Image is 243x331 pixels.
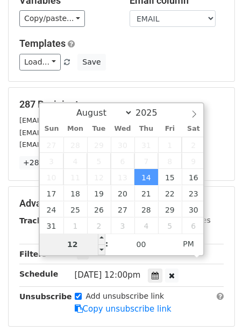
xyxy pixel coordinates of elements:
span: Mon [63,125,87,132]
strong: Schedule [19,270,58,278]
span: August 30, 2025 [182,201,205,217]
span: Tue [87,125,111,132]
span: August 20, 2025 [111,185,134,201]
input: Year [133,108,171,118]
small: [EMAIL_ADDRESS][DOMAIN_NAME] [19,116,139,124]
span: August 25, 2025 [63,201,87,217]
span: September 3, 2025 [111,217,134,234]
h5: Advanced [19,198,224,209]
span: August 24, 2025 [40,201,63,217]
span: September 5, 2025 [158,217,182,234]
span: August 8, 2025 [158,153,182,169]
small: [EMAIL_ADDRESS][DOMAIN_NAME] [19,140,139,149]
a: Copy/paste... [19,10,85,27]
span: July 29, 2025 [87,137,111,153]
span: Wed [111,125,134,132]
span: August 6, 2025 [111,153,134,169]
span: : [105,233,109,255]
a: Templates [19,38,66,49]
a: Copy unsubscribe link [75,304,171,314]
span: Sat [182,125,205,132]
iframe: Chat Widget [189,279,243,331]
span: [DATE] 12:00pm [75,270,141,280]
span: August 18, 2025 [63,185,87,201]
span: August 12, 2025 [87,169,111,185]
input: Minute [109,234,174,255]
span: Click to toggle [174,233,203,255]
small: [EMAIL_ADDRESS][DOMAIN_NAME] [19,129,139,137]
span: August 22, 2025 [158,185,182,201]
span: August 1, 2025 [158,137,182,153]
span: August 3, 2025 [40,153,63,169]
span: July 28, 2025 [63,137,87,153]
span: August 21, 2025 [134,185,158,201]
h5: 287 Recipients [19,98,224,110]
span: August 2, 2025 [182,137,205,153]
a: Load... [19,54,61,71]
span: July 27, 2025 [40,137,63,153]
span: August 11, 2025 [63,169,87,185]
span: Thu [134,125,158,132]
button: Save [77,54,105,71]
span: August 5, 2025 [87,153,111,169]
strong: Unsubscribe [19,292,72,301]
span: September 1, 2025 [63,217,87,234]
strong: Filters [19,250,47,258]
span: August 19, 2025 [87,185,111,201]
a: +284 more [19,156,69,170]
span: September 6, 2025 [182,217,205,234]
span: August 27, 2025 [111,201,134,217]
span: August 4, 2025 [63,153,87,169]
span: August 23, 2025 [182,185,205,201]
span: Fri [158,125,182,132]
span: August 29, 2025 [158,201,182,217]
span: August 26, 2025 [87,201,111,217]
strong: Tracking [19,216,55,225]
span: July 30, 2025 [111,137,134,153]
span: August 17, 2025 [40,185,63,201]
span: August 31, 2025 [40,217,63,234]
span: August 14, 2025 [134,169,158,185]
label: UTM Codes [168,215,210,226]
span: August 28, 2025 [134,201,158,217]
span: August 15, 2025 [158,169,182,185]
span: August 16, 2025 [182,169,205,185]
span: August 10, 2025 [40,169,63,185]
input: Hour [40,234,105,255]
span: August 7, 2025 [134,153,158,169]
span: August 13, 2025 [111,169,134,185]
span: July 31, 2025 [134,137,158,153]
span: September 2, 2025 [87,217,111,234]
span: September 4, 2025 [134,217,158,234]
span: Sun [40,125,63,132]
span: August 9, 2025 [182,153,205,169]
label: Add unsubscribe link [86,291,165,302]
